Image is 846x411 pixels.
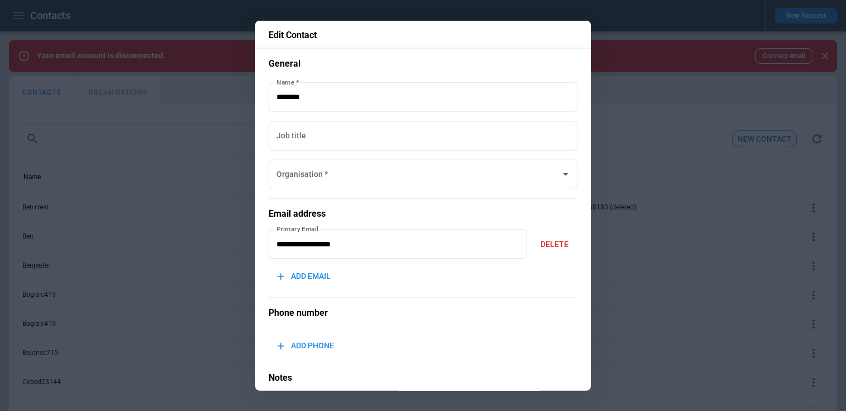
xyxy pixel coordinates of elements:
[269,307,577,319] h5: Phone number
[269,208,577,220] h5: Email address
[269,57,577,69] h5: General
[558,166,574,182] button: Open
[532,232,577,256] button: DELETE
[269,334,343,358] button: ADD PHONE
[269,367,577,384] p: Notes
[276,224,319,233] label: Primary Email
[276,77,299,86] label: Name
[269,264,340,288] button: ADD EMAIL
[269,30,577,41] p: Edit Contact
